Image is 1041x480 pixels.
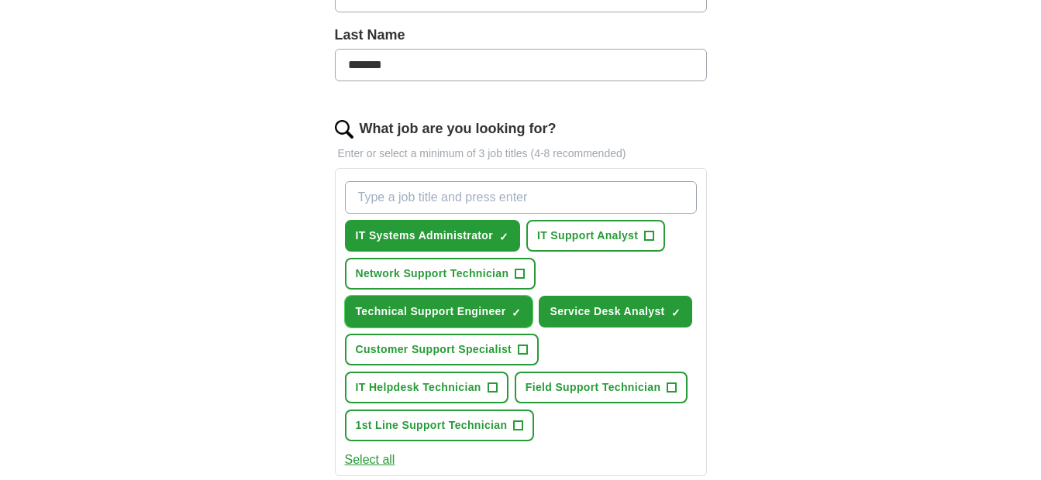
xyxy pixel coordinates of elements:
input: Type a job title and press enter [345,181,697,214]
button: IT Systems Administrator✓ [345,220,520,252]
span: ✓ [499,231,508,243]
button: 1st Line Support Technician [345,410,535,441]
span: ✓ [512,307,521,319]
span: Customer Support Specialist [356,341,512,358]
span: IT Helpdesk Technician [356,379,481,396]
button: Customer Support Specialist [345,334,539,365]
span: 1st Line Support Technician [356,417,508,434]
span: Field Support Technician [526,379,661,396]
button: IT Helpdesk Technician [345,372,508,403]
span: IT Systems Administrator [356,228,493,244]
p: Enter or select a minimum of 3 job titles (4-8 recommended) [335,146,707,162]
button: Field Support Technician [515,372,688,403]
label: What job are you looking for? [360,118,557,139]
span: Service Desk Analyst [550,303,664,320]
span: ✓ [671,307,681,319]
button: IT Support Analyst [526,220,665,252]
img: search.png [335,120,353,139]
label: Last Name [335,25,707,46]
button: Select all [345,451,395,469]
span: Technical Support Engineer [356,303,506,320]
span: IT Support Analyst [537,228,638,244]
button: Network Support Technician [345,258,536,290]
button: Service Desk Analyst✓ [539,296,691,327]
button: Technical Support Engineer✓ [345,296,533,327]
span: Network Support Technician [356,266,509,282]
